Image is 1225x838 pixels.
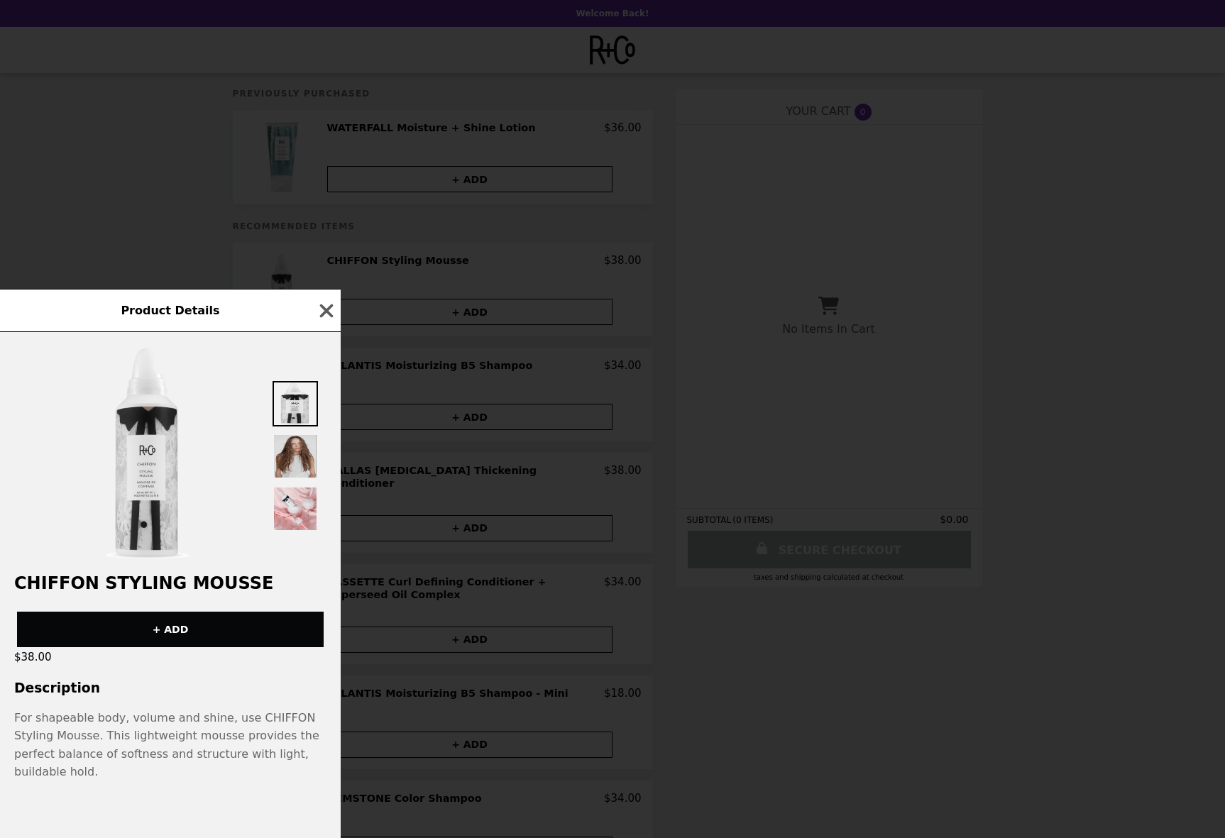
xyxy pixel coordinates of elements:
[121,304,219,317] span: Product Details
[100,346,194,559] img: 5.6 OZ
[273,381,318,426] img: Thumbnail 1
[273,486,318,531] img: Thumbnail 3
[273,434,318,479] img: Thumbnail 2
[14,711,319,779] span: For shapeable body, volume and shine, use CHIFFON Styling Mousse. This lightweight mousse provide...
[17,612,324,647] button: + ADD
